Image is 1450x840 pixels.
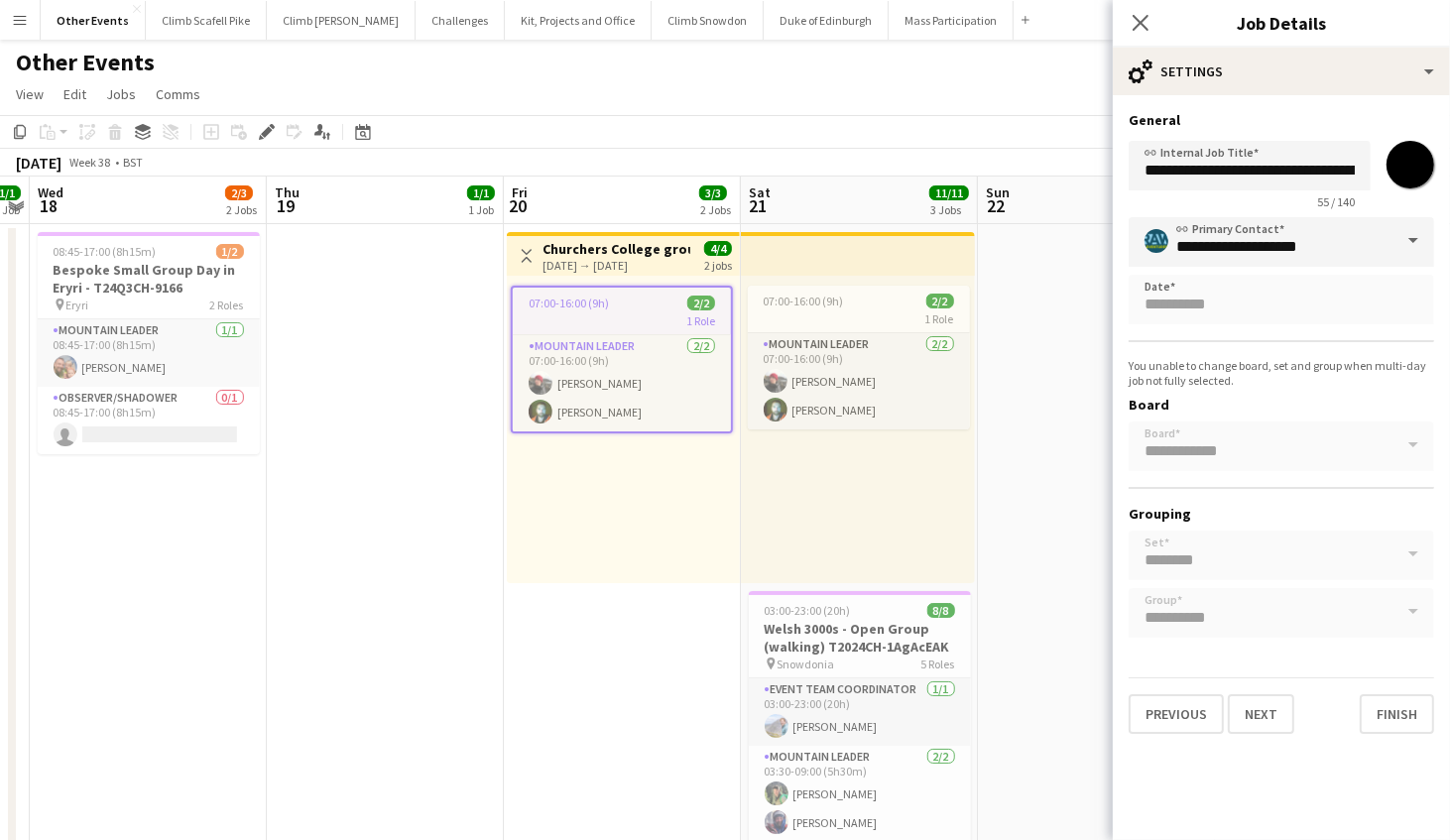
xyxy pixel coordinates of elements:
[216,244,244,259] span: 1/2
[749,183,771,201] span: Sat
[38,261,260,297] h3: Bespoke Small Group Day in Eryri - T24Q3CH-9166
[54,244,157,259] span: 08:45-17:00 (8h15m)
[65,155,115,170] span: Week 38
[926,294,954,308] span: 2/2
[98,81,144,107] a: Jobs
[925,311,954,326] span: 1 Role
[16,85,44,103] span: View
[123,155,143,170] div: BST
[889,1,1014,40] button: Mass Participation
[704,256,732,273] div: 2 jobs
[148,81,208,107] a: Comms
[226,202,257,217] div: 2 Jobs
[543,240,690,258] h3: Churchers College group Mountain days - ML - T24Q3-9999
[1301,194,1371,209] span: 55 / 140
[146,1,267,40] button: Climb Scafell Pike
[38,232,260,454] app-job-card: 08:45-17:00 (8h15m)1/2Bespoke Small Group Day in Eryri - T24Q3CH-9166 Eryri2 RolesMountain Leader...
[511,286,733,433] app-job-card: 07:00-16:00 (9h)2/21 RoleMountain Leader2/207:00-16:00 (9h)[PERSON_NAME][PERSON_NAME]
[652,1,764,40] button: Climb Snowdon
[35,194,63,217] span: 18
[63,85,86,103] span: Edit
[156,85,200,103] span: Comms
[41,1,146,40] button: Other Events
[764,294,844,308] span: 07:00-16:00 (9h)
[275,183,300,201] span: Thu
[1113,48,1450,95] div: Settings
[1129,111,1434,129] h3: General
[56,81,94,107] a: Edit
[225,185,253,200] span: 2/3
[986,183,1010,201] span: Sun
[930,202,968,217] div: 3 Jobs
[778,657,835,671] span: Snowdonia
[106,85,136,103] span: Jobs
[1129,358,1434,388] div: You unable to change board, set and group when multi-day job not fully selected.
[1113,10,1450,36] h3: Job Details
[513,335,731,431] app-card-role: Mountain Leader2/207:00-16:00 (9h)[PERSON_NAME][PERSON_NAME]
[529,296,609,310] span: 07:00-16:00 (9h)
[749,678,971,746] app-card-role: Event Team Coordinator1/103:00-23:00 (20h)[PERSON_NAME]
[764,1,889,40] button: Duke of Edinburgh
[704,241,732,256] span: 4/4
[8,81,52,107] a: View
[38,319,260,387] app-card-role: Mountain Leader1/108:45-17:00 (8h15m)[PERSON_NAME]
[272,194,300,217] span: 19
[929,185,969,200] span: 11/11
[467,185,495,200] span: 1/1
[686,313,715,328] span: 1 Role
[38,183,63,201] span: Wed
[1129,396,1434,414] h3: Board
[416,1,505,40] button: Challenges
[16,153,61,173] div: [DATE]
[468,202,494,217] div: 1 Job
[210,298,244,312] span: 2 Roles
[505,1,652,40] button: Kit, Projects and Office
[509,194,528,217] span: 20
[1360,694,1434,734] button: Finish
[16,48,155,77] h1: Other Events
[699,185,727,200] span: 3/3
[746,194,771,217] span: 21
[748,333,970,429] app-card-role: Mountain Leader2/207:00-16:00 (9h)[PERSON_NAME][PERSON_NAME]
[1129,505,1434,523] h3: Grouping
[512,183,528,201] span: Fri
[765,603,851,618] span: 03:00-23:00 (20h)
[687,296,715,310] span: 2/2
[921,657,955,671] span: 5 Roles
[749,620,971,656] h3: Welsh 3000s - Open Group (walking) T2024CH-1AgAcEAK
[38,387,260,454] app-card-role: Observer/Shadower0/108:45-17:00 (8h15m)
[700,202,731,217] div: 2 Jobs
[1228,694,1294,734] button: Next
[927,603,955,618] span: 8/8
[1129,694,1224,734] button: Previous
[543,258,690,273] div: [DATE] → [DATE]
[983,194,1010,217] span: 22
[267,1,416,40] button: Climb [PERSON_NAME]
[66,298,89,312] span: Eryri
[748,286,970,429] app-job-card: 07:00-16:00 (9h)2/21 RoleMountain Leader2/207:00-16:00 (9h)[PERSON_NAME][PERSON_NAME]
